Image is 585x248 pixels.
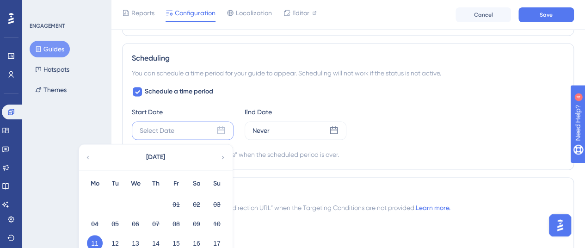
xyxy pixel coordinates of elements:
[168,196,184,212] button: 01
[30,61,75,78] button: Hotspots
[64,5,67,12] div: 4
[87,216,103,231] button: 04
[22,2,58,13] span: Need Help?
[132,187,564,198] div: Redirection
[252,125,270,136] div: Never
[128,216,143,231] button: 06
[148,216,164,231] button: 07
[30,41,70,57] button: Guides
[245,106,346,118] div: End Date
[132,106,234,118] div: Start Date
[140,125,174,136] div: Select Date
[125,178,146,189] div: We
[189,216,204,231] button: 09
[209,216,225,231] button: 10
[456,7,511,22] button: Cancel
[132,202,450,213] span: The browser will redirect to the “Redirection URL” when the Targeting Conditions are not provided.
[145,86,213,97] span: Schedule a time period
[146,152,165,163] span: [DATE]
[132,53,564,64] div: Scheduling
[209,196,225,212] button: 03
[131,7,154,19] span: Reports
[540,11,553,19] span: Save
[474,11,493,19] span: Cancel
[518,7,574,22] button: Save
[168,216,184,231] button: 08
[132,68,564,79] div: You can schedule a time period for your guide to appear. Scheduling will not work if the status i...
[175,7,216,19] span: Configuration
[109,148,202,167] button: [DATE]
[189,196,204,212] button: 02
[236,7,272,19] span: Localization
[146,178,166,189] div: Th
[416,204,450,211] a: Learn more.
[107,216,123,231] button: 05
[30,81,72,98] button: Themes
[166,178,186,189] div: Fr
[30,22,65,30] div: ENGAGEMENT
[207,178,227,189] div: Su
[186,178,207,189] div: Sa
[292,7,309,19] span: Editor
[546,211,574,239] iframe: UserGuiding AI Assistant Launcher
[105,178,125,189] div: Tu
[148,149,339,160] div: Automatically set as “Inactive” when the scheduled period is over.
[85,178,105,189] div: Mo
